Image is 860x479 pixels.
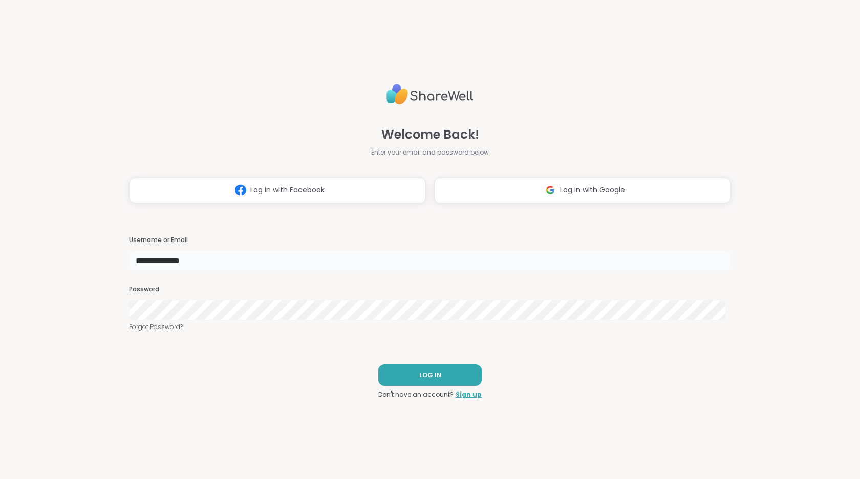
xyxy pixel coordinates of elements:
[560,185,625,195] span: Log in with Google
[456,390,482,399] a: Sign up
[378,364,482,386] button: LOG IN
[231,181,250,200] img: ShareWell Logomark
[129,178,426,203] button: Log in with Facebook
[541,181,560,200] img: ShareWell Logomark
[129,236,731,245] h3: Username or Email
[381,125,479,144] span: Welcome Back!
[386,80,474,109] img: ShareWell Logo
[129,285,731,294] h3: Password
[378,390,454,399] span: Don't have an account?
[434,178,731,203] button: Log in with Google
[250,185,325,195] span: Log in with Facebook
[371,148,489,157] span: Enter your email and password below
[419,371,441,380] span: LOG IN
[129,322,731,332] a: Forgot Password?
